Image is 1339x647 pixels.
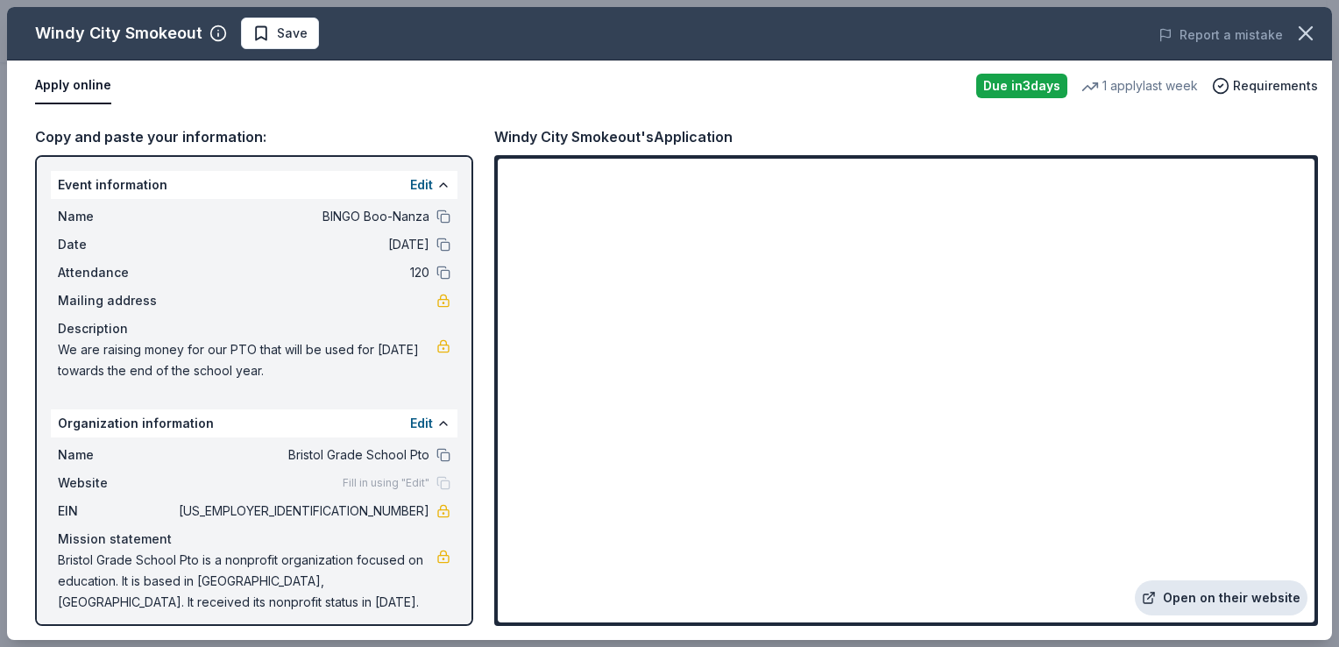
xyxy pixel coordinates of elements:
span: Fill in using "Edit" [343,476,429,490]
button: Apply online [35,68,111,104]
span: Requirements [1233,75,1318,96]
span: Website [58,473,175,494]
button: Edit [410,413,433,434]
span: Attendance [58,262,175,283]
button: Requirements [1212,75,1318,96]
span: Name [58,444,175,466]
div: 1 apply last week [1081,75,1198,96]
span: Bristol Grade School Pto [175,444,429,466]
button: Save [241,18,319,49]
button: Report a mistake [1158,25,1283,46]
div: Due in 3 days [976,74,1067,98]
span: EIN [58,501,175,522]
span: Save [277,23,308,44]
span: Name [58,206,175,227]
div: Organization information [51,409,457,437]
a: Open on their website [1135,580,1307,615]
div: Windy City Smokeout's Application [494,125,733,148]
div: Event information [51,171,457,199]
span: Bristol Grade School Pto is a nonprofit organization focused on education. It is based in [GEOGRA... [58,550,436,613]
span: Date [58,234,175,255]
span: [DATE] [175,234,429,255]
span: 120 [175,262,429,283]
span: BINGO Boo-Nanza [175,206,429,227]
div: Mission statement [58,529,450,550]
span: Mailing address [58,290,175,311]
span: We are raising money for our PTO that will be used for [DATE] towards the end of the school year. [58,339,436,381]
div: Windy City Smokeout [35,19,202,47]
div: Description [58,318,450,339]
span: [US_EMPLOYER_IDENTIFICATION_NUMBER] [175,501,429,522]
button: Edit [410,174,433,196]
div: Copy and paste your information: [35,125,473,148]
